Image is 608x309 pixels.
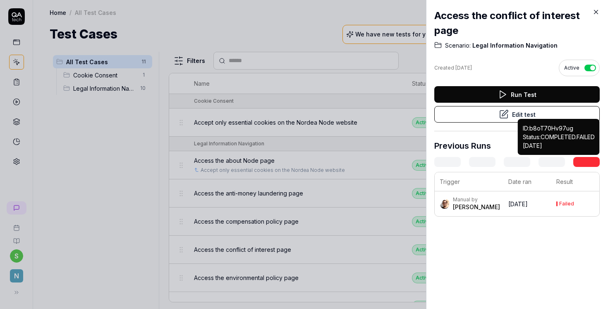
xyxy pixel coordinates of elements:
div: Failed [559,201,574,206]
button: Edit test [434,106,600,123]
th: Result [551,172,599,191]
span: Scenario: [445,41,471,50]
button: Run Test [434,86,600,103]
div: Failed [585,145,600,152]
h2: Access the conflict of interest page [434,8,600,38]
div: [PERSON_NAME] [453,203,500,211]
th: Trigger [435,172,503,191]
span: Active [564,64,579,72]
div: Created [434,64,472,72]
time: [DATE] [508,200,528,208]
div: Manual by [453,196,500,203]
th: Date ran [503,172,551,191]
img: 704fe57e-bae9-4a0d-8bcb-c4203d9f0bb2.jpeg [440,199,450,209]
h3: Previous Runs [434,140,491,152]
time: [DATE] [455,65,472,71]
span: Legal Information Navigation [471,41,558,50]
